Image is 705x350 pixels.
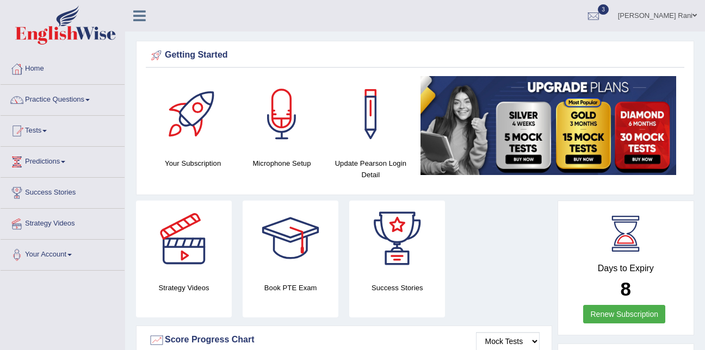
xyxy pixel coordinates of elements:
[1,240,125,267] a: Your Account
[1,178,125,205] a: Success Stories
[420,76,676,175] img: small5.jpg
[332,158,410,180] h4: Update Pearson Login Detail
[149,332,540,348] div: Score Progress Chart
[243,282,338,293] h4: Book PTE Exam
[243,158,320,169] h4: Microphone Setup
[598,4,609,15] span: 3
[1,116,125,143] a: Tests
[621,278,631,299] b: 8
[1,85,125,112] a: Practice Questions
[349,282,445,293] h4: Success Stories
[136,282,232,293] h4: Strategy Videos
[149,47,682,64] div: Getting Started
[154,158,232,169] h4: Your Subscription
[1,209,125,236] a: Strategy Videos
[583,305,665,323] a: Renew Subscription
[570,264,682,273] h4: Days to Expiry
[1,54,125,81] a: Home
[1,147,125,174] a: Predictions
